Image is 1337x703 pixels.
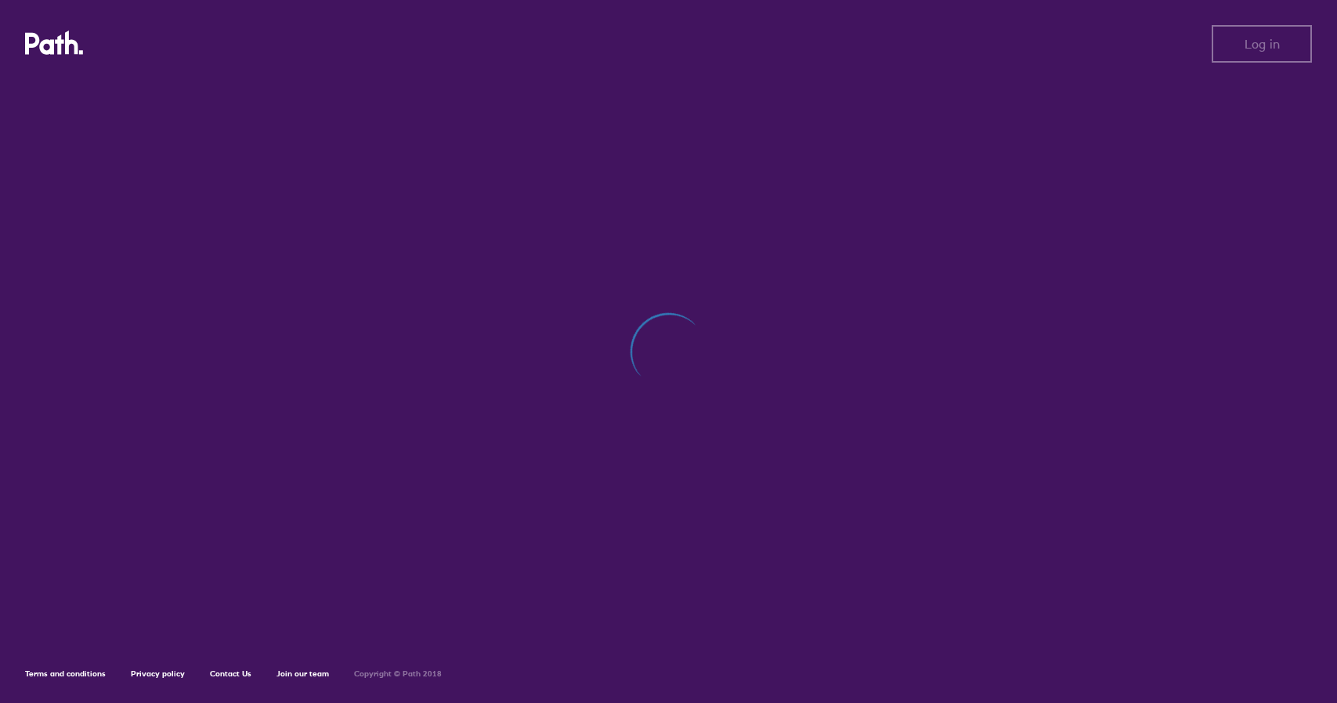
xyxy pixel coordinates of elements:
a: Contact Us [210,669,251,679]
button: Log in [1212,25,1312,63]
a: Privacy policy [131,669,185,679]
a: Join our team [276,669,329,679]
h6: Copyright © Path 2018 [354,669,442,679]
a: Terms and conditions [25,669,106,679]
span: Log in [1245,37,1280,51]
